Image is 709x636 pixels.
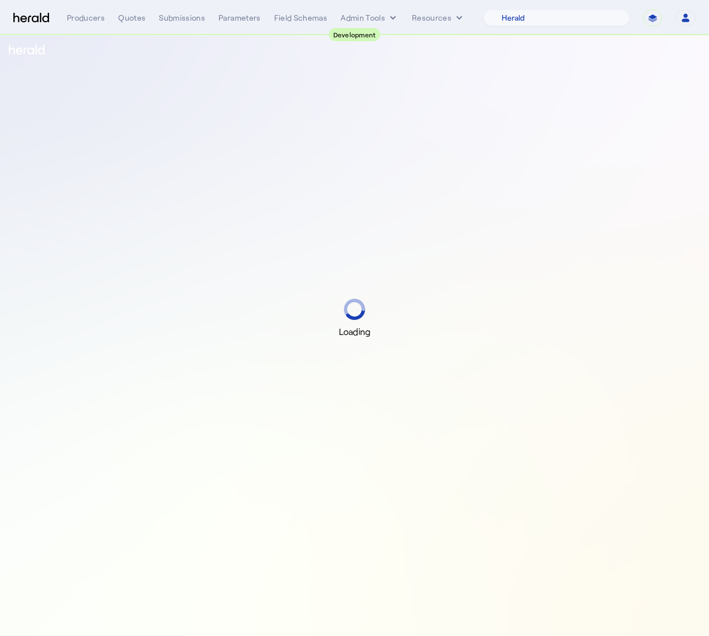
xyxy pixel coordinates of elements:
div: Field Schemas [274,12,328,23]
div: Producers [67,12,105,23]
div: Quotes [118,12,145,23]
button: internal dropdown menu [341,12,399,23]
div: Submissions [159,12,205,23]
button: Resources dropdown menu [412,12,465,23]
img: Herald Logo [13,13,49,23]
div: Development [329,28,381,41]
div: Parameters [218,12,261,23]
